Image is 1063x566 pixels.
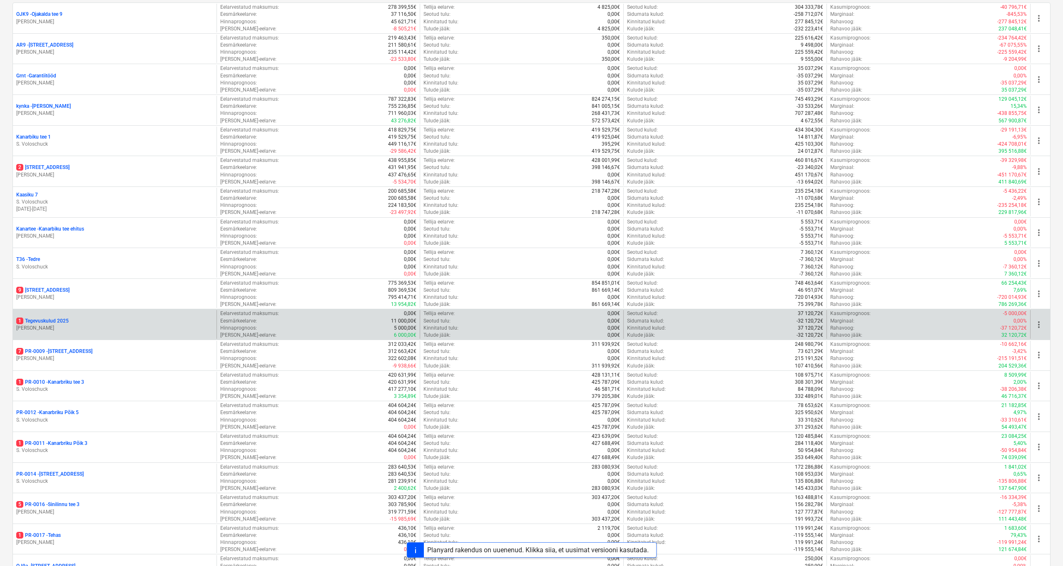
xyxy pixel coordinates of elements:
[220,4,279,11] p: Eelarvestatud maksumus :
[388,164,416,171] p: 431 941,95€
[16,134,213,148] div: Kanarbiku tee 1S. Voloschuck
[794,25,823,32] p: -232 223,41€
[388,35,416,42] p: 219 463,43€
[795,4,823,11] p: 304 333,78€
[627,65,658,72] p: Seotud kulud :
[220,87,276,94] p: [PERSON_NAME]-eelarve :
[795,96,823,103] p: 745 493,29€
[423,171,458,179] p: Kinnitatud tulu :
[16,348,23,355] span: 7
[627,110,666,117] p: Kinnitatud kulud :
[797,179,823,186] p: -13 694,02€
[997,18,1027,25] p: -277 845,12€
[423,4,455,11] p: Tellija eelarve :
[627,18,666,25] p: Kinnitatud kulud :
[830,65,871,72] p: Kasumiprognoos :
[220,157,279,164] p: Eelarvestatud maksumus :
[393,179,416,186] p: -5 534,70€
[388,157,416,164] p: 438 955,85€
[1034,442,1044,452] span: more_vert
[997,49,1027,56] p: -225 559,42€
[16,318,213,332] div: 1Tegevuskulud 2025[PERSON_NAME]
[627,141,666,148] p: Kinnitatud kulud :
[627,11,664,18] p: Sidumata kulud :
[404,79,416,87] p: 0,00€
[607,87,620,94] p: 0,00€
[220,110,257,117] p: Hinnaprognoos :
[423,49,458,56] p: Kinnitatud tulu :
[16,49,213,56] p: [PERSON_NAME]
[220,96,279,103] p: Eelarvestatud maksumus :
[798,79,823,87] p: 35 037,29€
[607,18,620,25] p: 0,00€
[388,134,416,141] p: 419 529,75€
[607,72,620,79] p: 0,00€
[16,471,213,485] div: PR-0014 -[STREET_ADDRESS]S. Voloschuck
[830,18,854,25] p: Rahavoog :
[998,117,1027,124] p: 567 900,87€
[1014,65,1027,72] p: 0,00€
[388,141,416,148] p: 449 116,17€
[627,56,655,63] p: Kulude jääk :
[627,25,655,32] p: Kulude jääk :
[1001,87,1027,94] p: 35 037,29€
[16,294,213,301] p: [PERSON_NAME]
[423,79,458,87] p: Kinnitatud tulu :
[997,171,1027,179] p: -451 170,67€
[627,195,664,202] p: Sidumata kulud :
[220,11,257,18] p: Eesmärkeelarve :
[16,325,213,332] p: [PERSON_NAME]
[16,233,213,240] p: [PERSON_NAME]
[592,157,620,164] p: 428 001,99€
[797,103,823,110] p: -33 533,26€
[16,409,213,423] div: PR-0012 -Kanarbriku Põik 5S. Voloschuck
[1011,103,1027,110] p: 15,34%
[627,87,655,94] p: Kulude jääk :
[602,35,620,42] p: 350,00€
[1000,157,1027,164] p: -39 329,98€
[597,25,620,32] p: 4 825,00€
[607,171,620,179] p: 0,00€
[830,164,854,171] p: Marginaal :
[423,141,458,148] p: Kinnitatud tulu :
[1003,188,1027,195] p: -5 436,22€
[16,440,213,454] div: 1PR-0011 -Kanarbriku Põik 3S. Voloschuck
[16,318,23,324] span: 1
[423,202,458,209] p: Kinnitatud tulu :
[16,72,213,87] div: Grnt -Garantiitööd[PERSON_NAME]
[16,318,69,325] p: Tegevuskulud 2025
[423,117,451,124] p: Tulude jääk :
[220,188,279,195] p: Eelarvestatud maksumus :
[220,72,257,79] p: Eesmärkeelarve :
[998,96,1027,103] p: 129 045,12€
[16,134,51,141] p: Kanarbiku tee 1
[1034,197,1044,207] span: more_vert
[1021,526,1063,566] iframe: Chat Widget
[16,79,213,87] p: [PERSON_NAME]
[830,171,854,179] p: Rahavoog :
[423,157,455,164] p: Tellija eelarve :
[391,11,416,18] p: 37 116,50€
[16,532,23,539] span: 1
[798,134,823,141] p: 14 811,87€
[16,379,23,385] span: 1
[627,188,658,195] p: Seotud kulud :
[1034,350,1044,360] span: more_vert
[627,134,664,141] p: Sidumata kulud :
[592,117,620,124] p: 572 573,42€
[16,42,213,56] div: AR9 -[STREET_ADDRESS][PERSON_NAME]
[16,539,213,546] p: [PERSON_NAME]
[801,56,823,63] p: 9 555,00€
[592,164,620,171] p: 398 146,67€
[220,195,257,202] p: Eesmärkeelarve :
[16,164,213,178] div: 2[STREET_ADDRESS][PERSON_NAME]
[220,65,279,72] p: Eelarvestatud maksumus :
[592,188,620,195] p: 218 747,28€
[220,134,257,141] p: Eesmärkeelarve :
[1034,258,1044,268] span: more_vert
[16,164,70,171] p: [STREET_ADDRESS]
[627,103,664,110] p: Sidumata kulud :
[220,79,257,87] p: Hinnaprognoos :
[1034,412,1044,422] span: more_vert
[830,25,862,32] p: Rahavoo jääk :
